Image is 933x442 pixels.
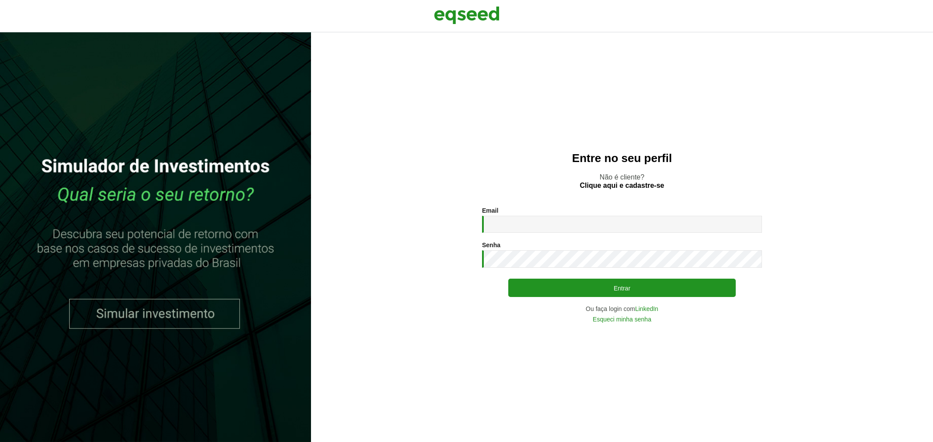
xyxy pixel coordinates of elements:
button: Entrar [508,279,736,297]
a: LinkedIn [635,306,658,312]
img: EqSeed Logo [434,4,500,26]
div: Ou faça login com [482,306,762,312]
label: Senha [482,242,500,248]
label: Email [482,207,498,214]
p: Não é cliente? [328,173,916,190]
a: Clique aqui e cadastre-se [580,182,664,189]
h2: Entre no seu perfil [328,152,916,165]
a: Esqueci minha senha [593,316,651,322]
